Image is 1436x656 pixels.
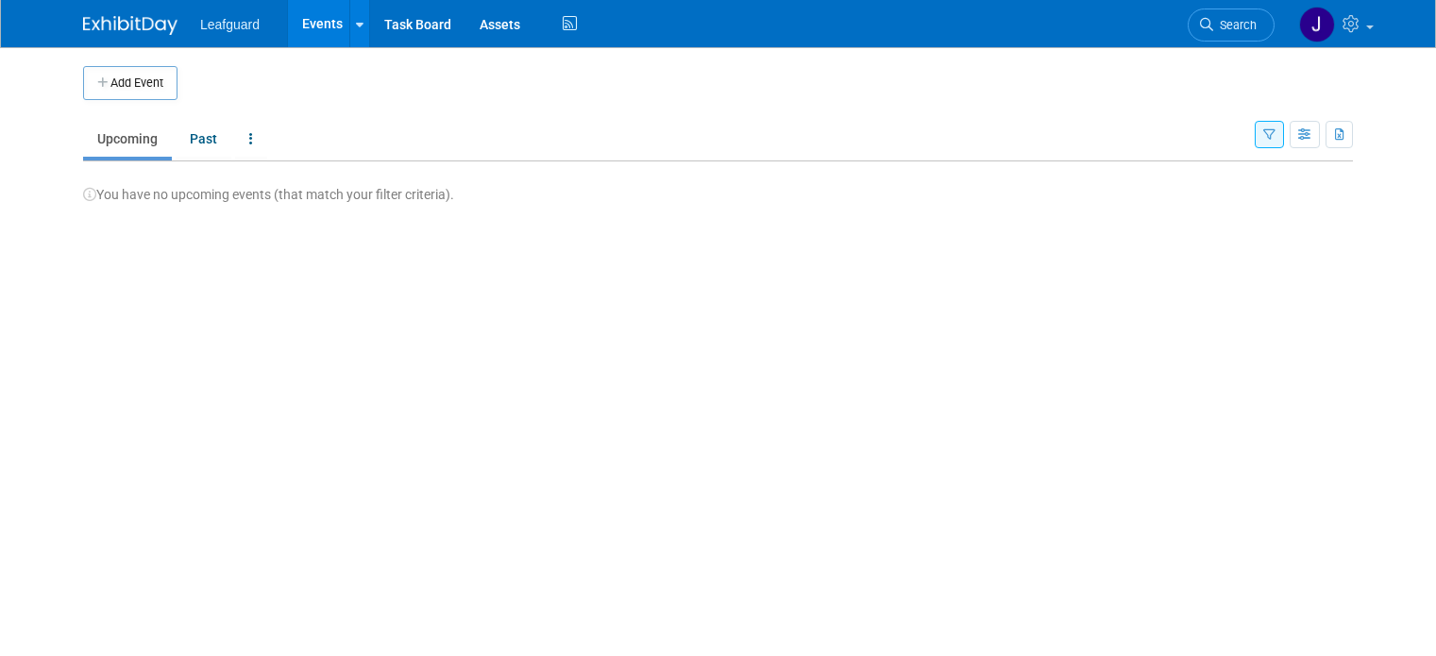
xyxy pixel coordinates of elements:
button: Add Event [83,66,177,100]
span: Search [1213,18,1257,32]
a: Upcoming [83,121,172,157]
a: Search [1188,8,1275,42]
span: Leafguard [200,17,260,32]
img: ExhibitDay [83,16,177,35]
a: Past [176,121,231,157]
span: You have no upcoming events (that match your filter criteria). [83,187,454,202]
img: Jonathan Zargo [1299,7,1335,42]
